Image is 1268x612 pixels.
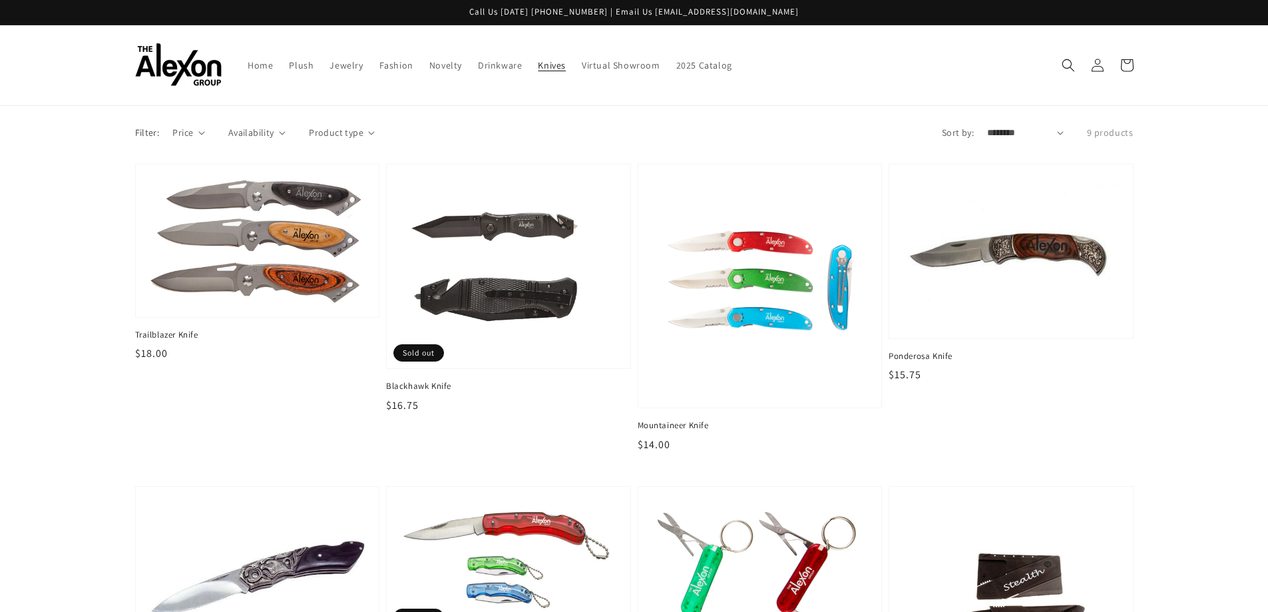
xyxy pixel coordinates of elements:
[638,164,883,453] a: Mountaineer Knife Mountaineer Knife $14.00
[371,51,421,79] a: Fashion
[309,126,375,140] summary: Product type
[379,59,413,71] span: Fashion
[530,51,574,79] a: Knives
[309,126,363,140] span: Product type
[889,368,921,382] span: $15.75
[386,380,631,392] span: Blackhawk Knife
[1087,126,1134,140] p: 9 products
[248,59,273,71] span: Home
[240,51,281,79] a: Home
[676,59,732,71] span: 2025 Catalog
[889,164,1134,383] a: Ponderosa Knife Ponderosa Knife $15.75
[172,126,193,140] span: Price
[478,59,522,71] span: Drinkware
[172,126,205,140] summary: Price
[942,126,974,140] label: Sort by:
[903,178,1120,325] img: Ponderosa Knife
[386,398,419,412] span: $16.75
[638,438,670,452] span: $14.00
[668,51,740,79] a: 2025 Catalog
[329,59,363,71] span: Jewelry
[321,51,371,79] a: Jewelry
[538,59,566,71] span: Knives
[582,59,660,71] span: Virtual Showroom
[228,126,286,140] summary: Availability
[281,51,321,79] a: Plush
[135,329,380,341] span: Trailblazer Knife
[470,51,530,79] a: Drinkware
[135,126,160,140] p: Filter:
[1054,51,1083,80] summary: Search
[228,126,274,140] span: Availability
[421,51,470,79] a: Novelty
[393,344,444,362] span: Sold out
[386,164,631,414] a: Blackhawk Knife Blackhawk Knife $16.75
[400,178,617,356] img: Blackhawk Knife
[652,178,869,395] img: Mountaineer Knife
[149,178,366,304] img: Trailblazer Knife
[135,346,168,360] span: $18.00
[574,51,668,79] a: Virtual Showroom
[135,43,222,87] img: The Alexon Group
[889,350,1134,362] span: Ponderosa Knife
[429,59,462,71] span: Novelty
[135,164,380,362] a: Trailblazer Knife Trailblazer Knife $18.00
[638,420,883,432] span: Mountaineer Knife
[289,59,314,71] span: Plush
